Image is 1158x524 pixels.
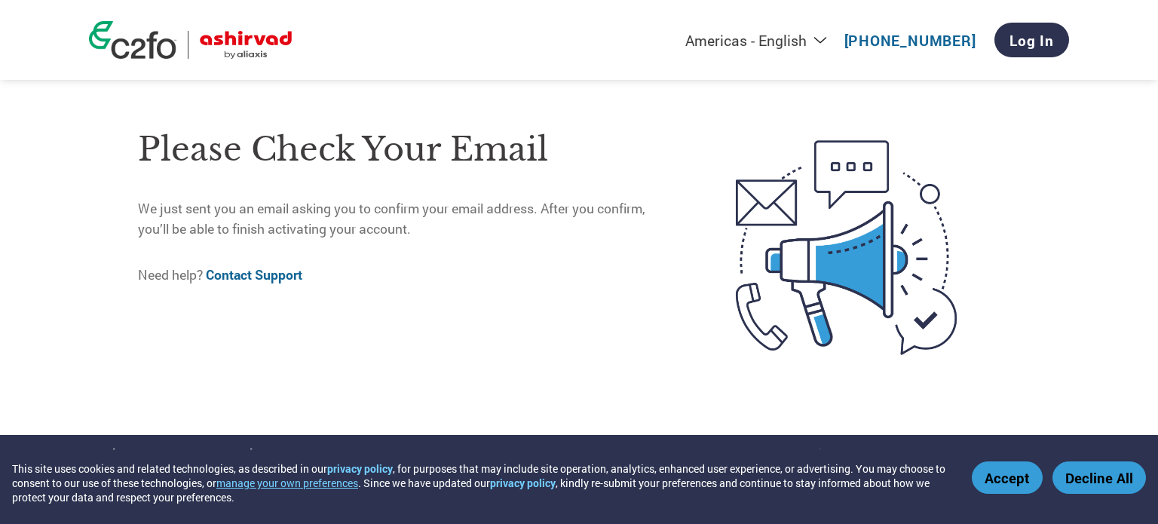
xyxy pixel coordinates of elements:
img: c2fo logo [89,21,176,59]
h1: Please check your email [138,125,672,174]
img: Ashirvad [200,31,292,59]
a: Privacy [100,446,140,461]
p: © 2024 Pollen, Inc. All rights reserved / Pat. 10,817,932 and Pat. 11,100,477. [709,446,1069,461]
a: Log In [994,23,1069,57]
a: Security [219,446,263,461]
div: This site uses cookies and related technologies, as described in our , for purposes that may incl... [12,461,950,504]
button: Decline All [1052,461,1146,494]
a: [PHONE_NUMBER] [844,31,976,50]
img: open-email [672,113,1020,382]
p: Need help? [138,265,672,285]
p: We just sent you an email asking you to confirm your email address. After you confirm, you’ll be ... [138,199,672,239]
a: Terms [163,446,196,461]
button: manage your own preferences [216,476,358,490]
a: privacy policy [490,476,556,490]
button: Accept [972,461,1043,494]
a: Contact Support [206,266,302,283]
a: privacy policy [327,461,393,476]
